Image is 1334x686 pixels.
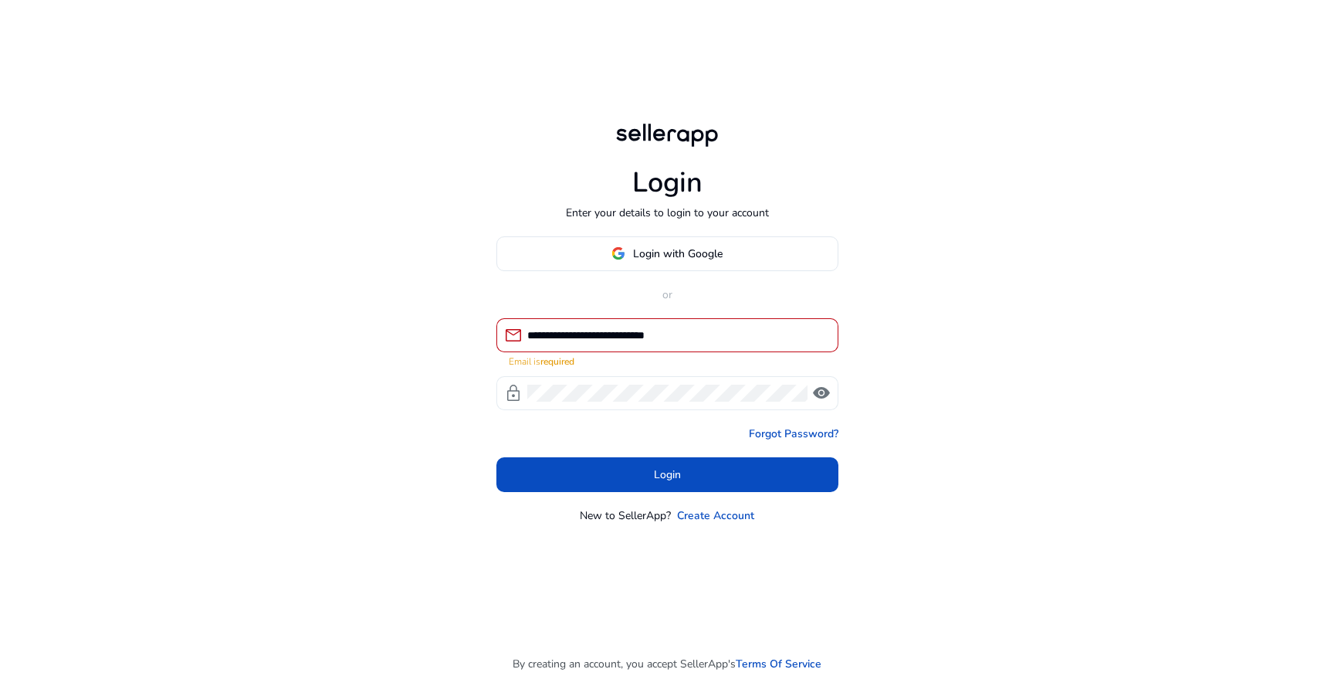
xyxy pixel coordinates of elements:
span: Login [654,467,681,483]
p: New to SellerApp? [580,508,671,524]
mat-error: Email is [509,352,826,368]
p: or [496,287,838,303]
a: Create Account [677,508,754,524]
span: Login with Google [633,246,723,262]
button: Login with Google [496,236,838,271]
span: lock [504,384,523,402]
button: Login [496,457,838,492]
h1: Login [632,166,703,199]
img: google-logo.svg [611,246,625,260]
a: Terms Of Service [736,656,821,672]
strong: required [540,355,574,368]
a: Forgot Password? [749,426,838,442]
span: mail [504,326,523,345]
p: Enter your details to login to your account [566,205,769,221]
span: visibility [812,384,831,402]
